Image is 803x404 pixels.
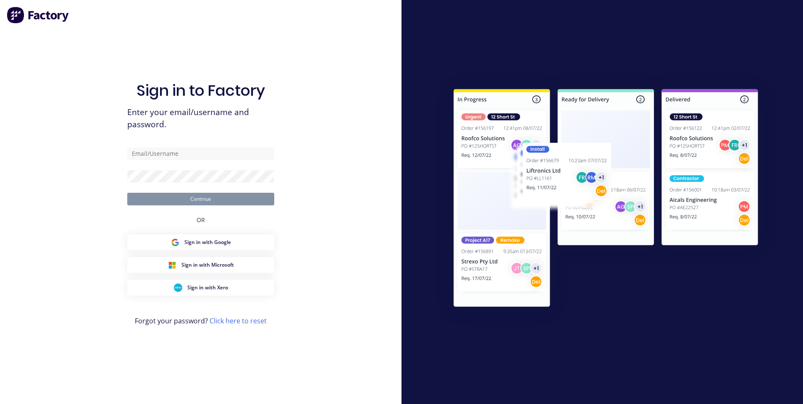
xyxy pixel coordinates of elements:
button: Xero Sign inSign in with Xero [127,280,274,296]
span: Sign in with Xero [187,284,228,291]
span: Sign in with Google [184,239,231,246]
button: Continue [127,193,274,205]
span: Enter your email/username and password. [127,106,274,131]
img: Sign in [435,72,777,327]
span: Forgot your password? [135,316,267,326]
img: Google Sign in [171,238,179,247]
h1: Sign in to Factory [136,81,265,100]
button: Microsoft Sign inSign in with Microsoft [127,257,274,273]
span: Sign in with Microsoft [181,261,234,269]
div: OR [197,205,205,234]
img: Factory [7,7,70,24]
input: Email/Username [127,147,274,160]
img: Xero Sign in [174,283,182,292]
a: Click here to reset [210,316,267,325]
img: Microsoft Sign in [168,261,176,269]
button: Google Sign inSign in with Google [127,234,274,250]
